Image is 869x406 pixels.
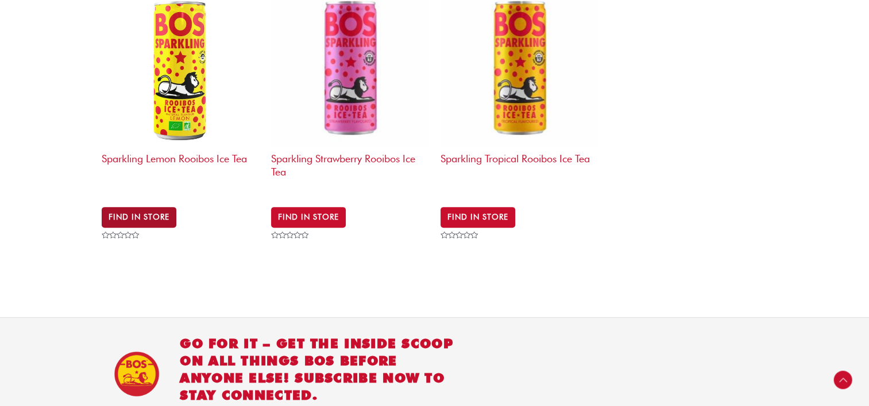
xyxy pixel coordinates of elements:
[114,351,160,397] img: BOS Ice Tea
[271,207,346,228] a: BUY IN STORE
[102,147,260,191] h2: Sparkling Lemon Rooibos Ice Tea
[102,207,176,228] a: BUY IN STORE
[441,207,515,228] a: BUY IN STORE
[271,147,429,191] h2: Sparkling Strawberry Rooibos Ice Tea
[441,147,598,191] h2: Sparkling Tropical Rooibos Ice Tea
[180,335,459,404] h2: Go for it – get the inside scoop on all things BOS before anyone else! Subscribe now to stay conn...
